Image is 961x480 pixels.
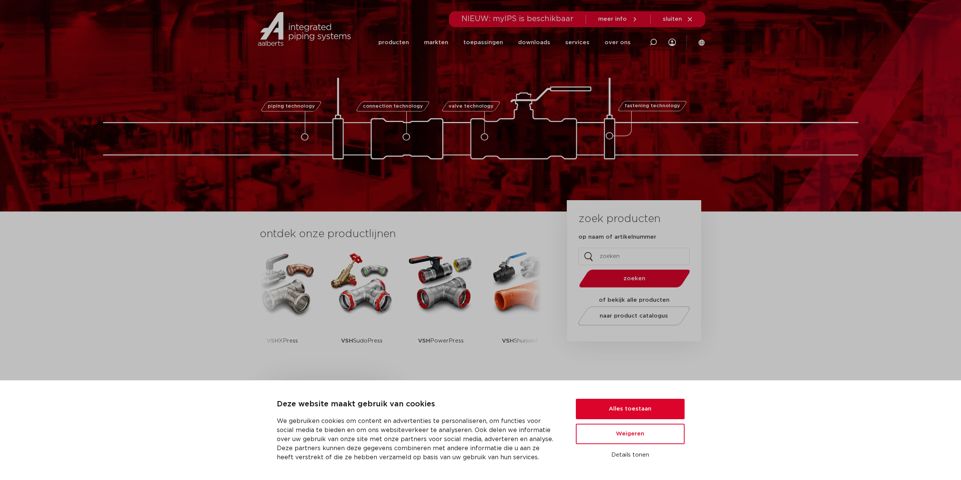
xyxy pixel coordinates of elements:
[599,276,671,281] span: zoeken
[605,28,631,57] a: over ons
[576,424,685,444] button: Weigeren
[598,16,638,23] a: meer info
[578,248,690,265] input: zoeken
[277,398,558,411] p: Deze website maakt gebruik van cookies
[578,233,656,241] label: op naam of artikelnummer
[599,297,669,303] strong: of bekijk alle producten
[341,317,383,364] p: SudoPress
[341,338,353,344] strong: VSH
[418,338,430,344] strong: VSH
[663,16,682,22] span: sluiten
[449,104,494,109] span: valve technology
[268,104,315,109] span: piping technology
[486,249,554,364] a: VSHShurjoint
[600,313,668,319] span: naar product catalogus
[277,417,558,462] p: We gebruiken cookies om content en advertenties te personaliseren, om functies voor social media ...
[461,15,574,23] span: NIEUW: myIPS is beschikbaar
[502,317,538,364] p: Shurjoint
[328,249,396,364] a: VSHSudoPress
[407,249,475,364] a: VSHPowerPress
[362,104,423,109] span: connection technology
[625,104,680,109] span: fastening technology
[502,338,514,344] strong: VSH
[378,28,409,57] a: producten
[463,28,503,57] a: toepassingen
[418,317,464,364] p: PowerPress
[267,338,279,344] strong: VSH
[578,211,660,227] h3: zoek producten
[576,449,685,461] button: Details tonen
[576,399,685,419] button: Alles toestaan
[565,28,589,57] a: services
[260,227,541,242] h3: ontdek onze productlijnen
[267,317,298,364] p: XPress
[576,269,693,288] button: zoeken
[663,16,693,23] a: sluiten
[598,16,627,22] span: meer info
[518,28,550,57] a: downloads
[424,28,448,57] a: markten
[378,28,631,57] nav: Menu
[576,306,692,326] a: naar product catalogus
[248,249,316,364] a: VSHXPress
